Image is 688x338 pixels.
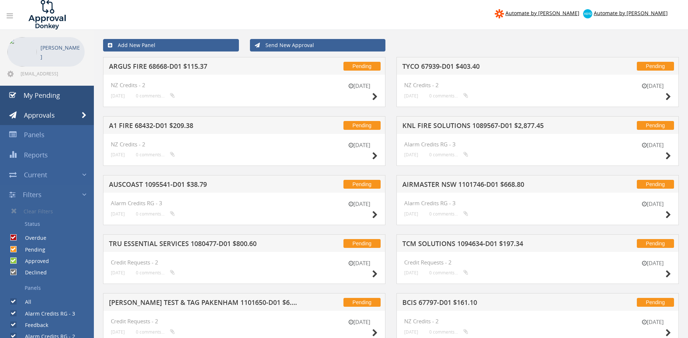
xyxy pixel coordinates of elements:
[429,270,468,275] small: 0 comments...
[109,240,299,249] h5: TRU ESSENTIAL SERVICES 1080477-D01 $800.60
[18,321,48,329] label: Feedback
[24,91,60,100] span: My Pending
[40,43,81,61] p: [PERSON_NAME]
[404,82,671,88] h4: NZ Credits - 2
[404,152,418,157] small: [DATE]
[343,298,381,307] span: Pending
[505,10,579,17] span: Automate by [PERSON_NAME]
[404,200,671,206] h4: Alarm Credits RG - 3
[111,141,378,147] h4: NZ Credits - 2
[341,82,378,90] small: [DATE]
[111,93,125,99] small: [DATE]
[637,121,674,130] span: Pending
[637,62,674,71] span: Pending
[341,318,378,326] small: [DATE]
[402,299,592,308] h5: BCIS 67797-D01 $161.10
[111,82,378,88] h4: NZ Credits - 2
[634,259,671,267] small: [DATE]
[24,170,47,179] span: Current
[429,152,468,157] small: 0 comments...
[111,200,378,206] h4: Alarm Credits RG - 3
[343,239,381,248] span: Pending
[404,93,418,99] small: [DATE]
[429,211,468,217] small: 0 comments...
[24,111,55,120] span: Approvals
[634,141,671,149] small: [DATE]
[404,318,671,324] h4: NZ Credits - 2
[136,211,175,217] small: 0 comments...
[18,234,46,242] label: Overdue
[429,329,468,335] small: 0 comments...
[341,200,378,208] small: [DATE]
[495,9,504,18] img: zapier-logomark.png
[21,71,83,77] span: [EMAIL_ADDRESS][DOMAIN_NAME]
[18,269,47,276] label: Declined
[404,141,671,147] h4: Alarm Credits RG - 3
[18,257,49,265] label: Approved
[402,181,592,190] h5: AIRMASTER NSW 1101746-D01 $668.80
[109,63,299,72] h5: ARGUS FIRE 68668-D01 $115.37
[404,329,418,335] small: [DATE]
[109,122,299,131] h5: A1 FIRE 68432-D01 $209.38
[111,318,378,324] h4: Credit Requests - 2
[637,298,674,307] span: Pending
[343,62,381,71] span: Pending
[634,200,671,208] small: [DATE]
[637,180,674,189] span: Pending
[18,298,31,306] label: All
[111,270,125,275] small: [DATE]
[404,211,418,217] small: [DATE]
[103,39,239,51] a: Add New Panel
[24,130,45,139] span: Panels
[6,218,94,230] a: Status
[6,204,94,218] a: Clear Filters
[111,259,378,266] h4: Credit Requests - 2
[111,152,125,157] small: [DATE]
[402,122,592,131] h5: KNL FIRE SOLUTIONS 1089567-D01 $2,877.45
[341,259,378,267] small: [DATE]
[250,39,386,51] a: Send New Approval
[136,152,175,157] small: 0 comments...
[634,318,671,326] small: [DATE]
[341,141,378,149] small: [DATE]
[18,310,75,317] label: Alarm Credits RG - 3
[634,82,671,90] small: [DATE]
[583,9,592,18] img: xero-logo.png
[18,246,45,253] label: Pending
[343,180,381,189] span: Pending
[404,270,418,275] small: [DATE]
[111,211,125,217] small: [DATE]
[109,181,299,190] h5: AUSCOAST 1095541-D01 $38.79
[429,93,468,99] small: 0 comments...
[402,240,592,249] h5: TCM SOLUTIONS 1094634-D01 $197.34
[109,299,299,308] h5: [PERSON_NAME] TEST & TAG PAKENHAM 1101650-D01 $6.79
[343,121,381,130] span: Pending
[404,259,671,266] h4: Credit Requests - 2
[136,329,175,335] small: 0 comments...
[402,63,592,72] h5: TYCO 67939-D01 $403.40
[136,270,175,275] small: 0 comments...
[136,93,175,99] small: 0 comments...
[23,190,42,199] span: Filters
[594,10,668,17] span: Automate by [PERSON_NAME]
[637,239,674,248] span: Pending
[111,329,125,335] small: [DATE]
[24,150,48,159] span: Reports
[6,282,94,294] a: Panels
